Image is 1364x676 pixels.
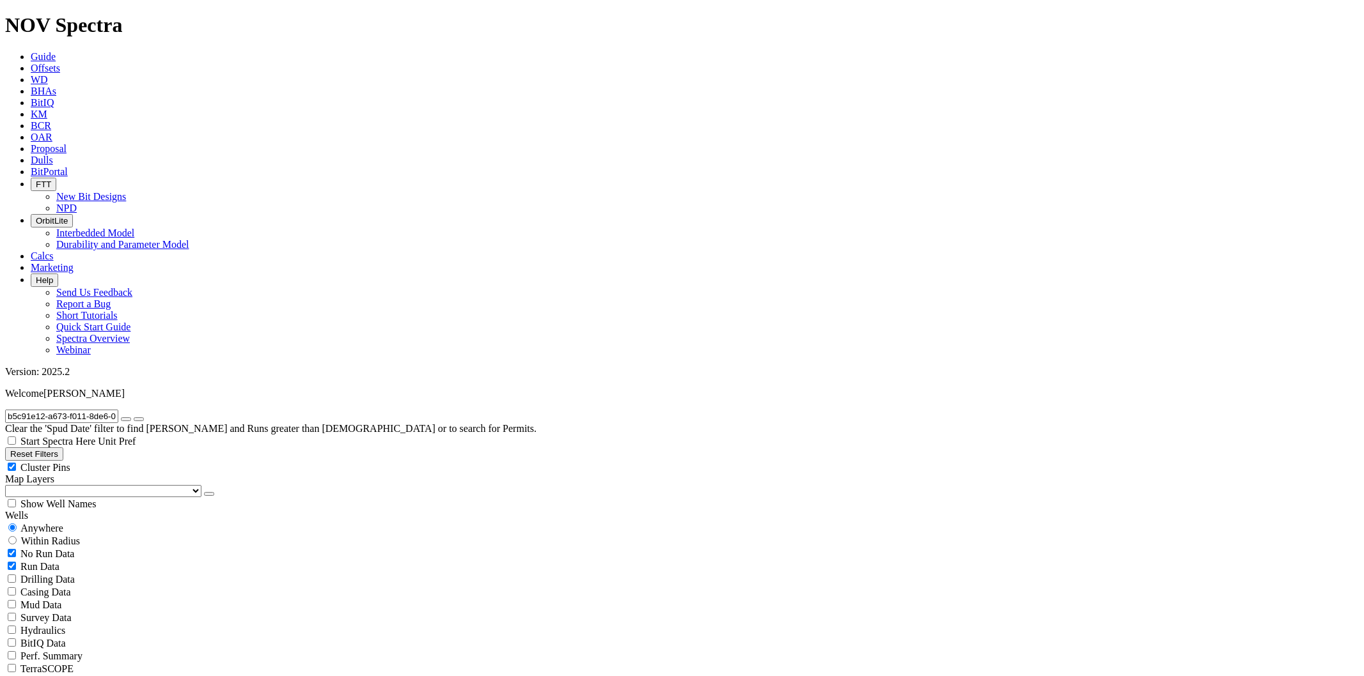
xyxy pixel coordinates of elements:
[31,273,58,287] button: Help
[31,166,68,177] a: BitPortal
[20,612,72,623] span: Survey Data
[5,473,54,484] span: Map Layers
[31,86,56,96] a: BHAs
[31,109,47,119] a: KM
[36,275,53,285] span: Help
[5,423,537,434] span: Clear the 'Spud Date' filter to find [PERSON_NAME] and Runs greater than [DEMOGRAPHIC_DATA] or to...
[31,74,48,85] a: WD
[31,51,56,62] a: Guide
[43,388,125,399] span: [PERSON_NAME]
[31,155,53,165] a: Dulls
[20,561,59,572] span: Run Data
[31,143,67,154] a: Proposal
[98,436,136,447] span: Unit Pref
[5,388,1359,399] p: Welcome
[31,178,56,191] button: FTT
[5,447,63,461] button: Reset Filters
[56,310,118,321] a: Short Tutorials
[31,97,54,108] a: BitIQ
[56,191,126,202] a: New Bit Designs
[20,436,95,447] span: Start Spectra Here
[5,624,1359,636] filter-controls-checkbox: Hydraulics Analysis
[56,321,130,332] a: Quick Start Guide
[5,662,1359,675] filter-controls-checkbox: TerraSCOPE Data
[20,523,63,534] span: Anywhere
[5,13,1359,37] h1: NOV Spectra
[56,239,189,250] a: Durability and Parameter Model
[36,180,51,189] span: FTT
[31,262,74,273] a: Marketing
[31,63,60,73] a: Offsets
[20,663,74,674] span: TerraSCOPE
[31,214,73,227] button: OrbitLite
[5,366,1359,378] div: Version: 2025.2
[56,333,130,344] a: Spectra Overview
[5,649,1359,662] filter-controls-checkbox: Performance Summary
[20,548,74,559] span: No Run Data
[20,650,82,661] span: Perf. Summary
[8,436,16,445] input: Start Spectra Here
[20,462,70,473] span: Cluster Pins
[21,535,80,546] span: Within Radius
[20,498,96,509] span: Show Well Names
[20,625,65,636] span: Hydraulics
[31,132,52,142] a: OAR
[5,510,1359,521] div: Wells
[20,587,71,597] span: Casing Data
[31,250,54,261] a: Calcs
[20,599,61,610] span: Mud Data
[20,638,66,649] span: BitIQ Data
[56,344,91,355] a: Webinar
[31,120,51,131] a: BCR
[56,227,134,238] a: Interbedded Model
[5,410,118,423] input: Search
[56,287,132,298] a: Send Us Feedback
[36,216,68,226] span: OrbitLite
[56,203,77,213] a: NPD
[56,298,111,309] a: Report a Bug
[20,574,75,585] span: Drilling Data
